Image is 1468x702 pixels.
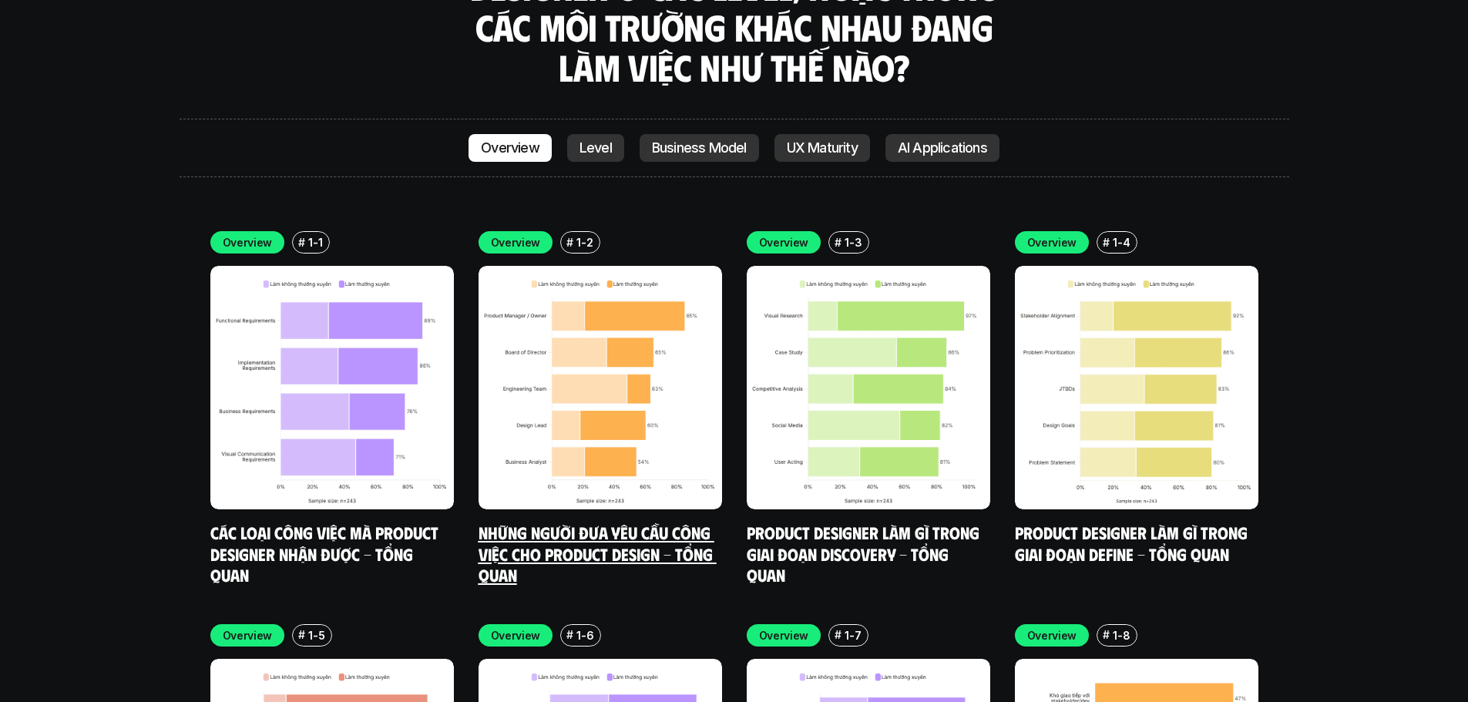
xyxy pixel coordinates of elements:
h6: # [835,237,841,248]
p: 1-5 [308,627,324,643]
a: Các loại công việc mà Product Designer nhận được - Tổng quan [210,522,442,585]
h6: # [1103,629,1110,640]
h6: # [566,629,573,640]
a: Business Model [640,134,759,162]
a: Những người đưa yêu cầu công việc cho Product Design - Tổng quan [479,522,717,585]
p: 1-3 [845,234,862,250]
a: Product Designer làm gì trong giai đoạn Define - Tổng quan [1015,522,1251,564]
a: Overview [469,134,552,162]
a: Level [567,134,624,162]
a: Product Designer làm gì trong giai đoạn Discovery - Tổng quan [747,522,983,585]
h6: # [566,237,573,248]
p: 1-2 [576,234,593,250]
p: Overview [481,140,539,156]
p: Overview [223,627,273,643]
p: Overview [759,627,809,643]
p: Overview [491,627,541,643]
h6: # [1103,237,1110,248]
p: AI Applications [898,140,987,156]
h6: # [298,629,305,640]
p: Overview [223,234,273,250]
p: 1-1 [308,234,322,250]
p: Overview [491,234,541,250]
p: 1-8 [1113,627,1130,643]
h6: # [835,629,841,640]
a: UX Maturity [774,134,870,162]
p: Overview [1027,627,1077,643]
p: Level [579,140,612,156]
p: 1-6 [576,627,593,643]
p: Business Model [652,140,747,156]
p: Overview [759,234,809,250]
a: AI Applications [885,134,999,162]
p: Overview [1027,234,1077,250]
p: 1-4 [1113,234,1130,250]
p: 1-7 [845,627,861,643]
h6: # [298,237,305,248]
p: UX Maturity [787,140,858,156]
